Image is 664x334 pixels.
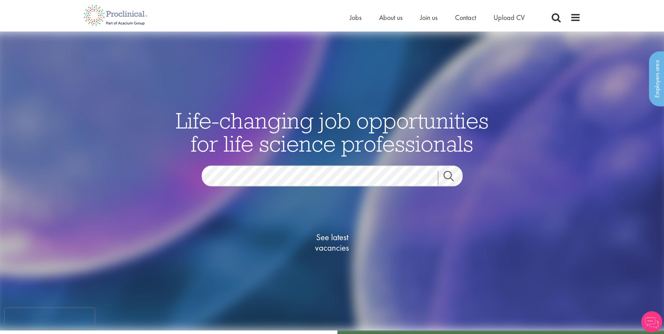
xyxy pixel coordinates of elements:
[350,13,362,22] a: Jobs
[641,311,662,332] img: Chatbot
[5,308,95,329] iframe: reCAPTCHA
[455,13,476,22] a: Contact
[176,106,489,157] span: Life-changing job opportunities for life science professionals
[494,13,525,22] a: Upload CV
[297,204,367,281] a: See latestvacancies
[379,13,403,22] a: About us
[297,232,367,253] span: See latest vacancies
[438,171,468,185] a: Job search submit button
[420,13,438,22] a: Join us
